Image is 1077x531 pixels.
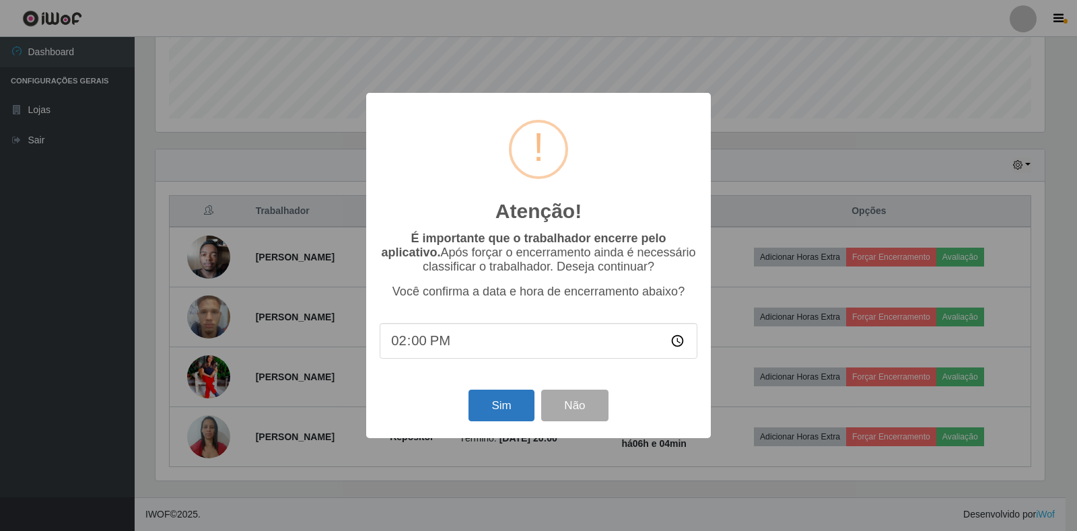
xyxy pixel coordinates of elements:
p: Após forçar o encerramento ainda é necessário classificar o trabalhador. Deseja continuar? [380,232,697,274]
b: É importante que o trabalhador encerre pelo aplicativo. [381,232,666,259]
button: Sim [468,390,534,421]
p: Você confirma a data e hora de encerramento abaixo? [380,285,697,299]
button: Não [541,390,608,421]
h2: Atenção! [495,199,582,223]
